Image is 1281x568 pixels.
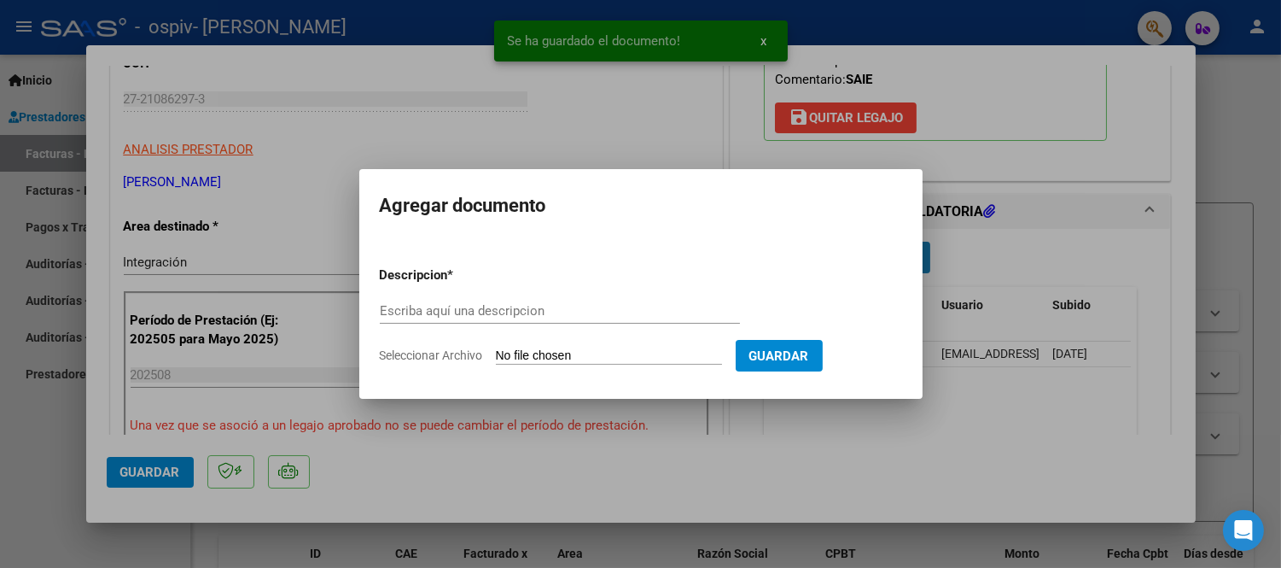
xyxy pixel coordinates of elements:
[736,340,823,372] button: Guardar
[380,190,902,222] h2: Agregar documento
[380,266,537,285] p: Descripcion
[749,348,809,364] span: Guardar
[380,348,483,362] span: Seleccionar Archivo
[1223,510,1264,551] div: Open Intercom Messenger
